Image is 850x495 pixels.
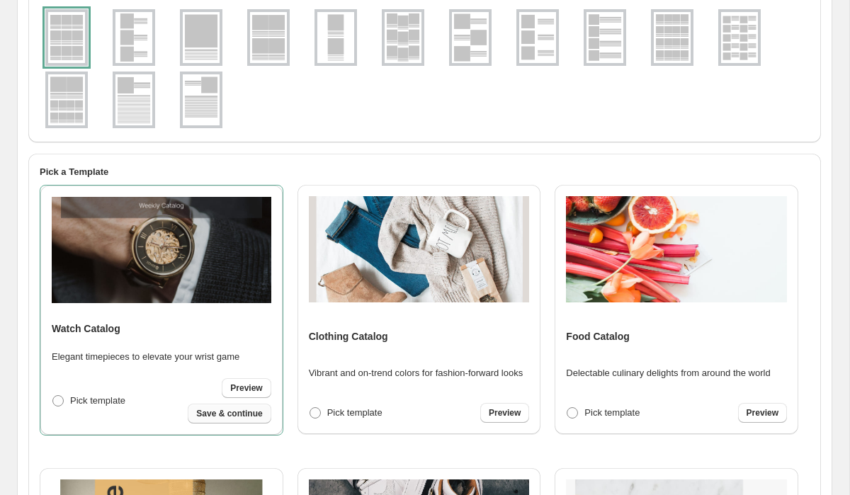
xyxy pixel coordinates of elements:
[188,404,271,423] button: Save & continue
[489,407,521,419] span: Preview
[48,74,85,125] img: g2x1_4x2v1
[584,407,640,418] span: Pick template
[721,12,758,63] img: g2x5v1
[196,408,262,419] span: Save & continue
[452,12,489,63] img: g1x3v2
[747,407,778,419] span: Preview
[738,403,787,423] a: Preview
[183,12,220,63] img: g1x1v1
[40,165,810,179] h2: Pick a Template
[566,329,629,343] h4: Food Catalog
[70,395,125,406] span: Pick template
[230,382,262,394] span: Preview
[309,329,388,343] h4: Clothing Catalog
[52,350,239,364] p: Elegant timepieces to elevate your wrist game
[385,12,421,63] img: g3x3v2
[115,74,152,125] img: g1x1v2
[519,12,556,63] img: g1x3v3
[654,12,691,63] img: g4x4v1
[183,74,220,125] img: g1x1v3
[115,12,152,63] img: g1x3v1
[52,322,120,336] h4: Watch Catalog
[317,12,354,63] img: g1x2v1
[222,378,271,398] a: Preview
[327,407,382,418] span: Pick template
[480,403,529,423] a: Preview
[309,366,523,380] p: Vibrant and on-trend colors for fashion-forward looks
[566,366,770,380] p: Delectable culinary delights from around the world
[250,12,287,63] img: g2x2v1
[586,12,623,63] img: g1x4v1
